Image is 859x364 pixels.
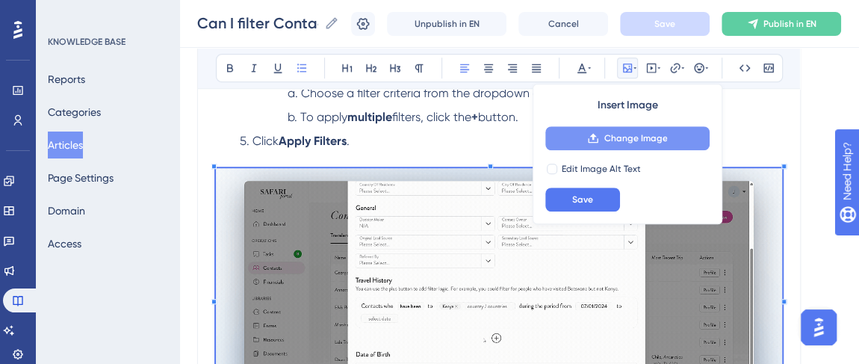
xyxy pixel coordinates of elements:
button: Change Image [545,126,710,150]
button: Save [620,12,710,36]
span: Click [252,134,279,148]
button: Domain [48,197,85,224]
button: Access [48,230,81,257]
div: KNOWLEDGE BASE [48,36,125,48]
button: Cancel [518,12,608,36]
button: Page Settings [48,164,114,191]
span: Unpublish in EN [415,18,480,30]
span: Change Image [604,132,667,144]
button: Categories [48,99,101,126]
span: Cancel [548,18,579,30]
span: To apply [300,110,347,124]
button: Unpublish in EN [387,12,506,36]
button: Publish in EN [722,12,841,36]
span: filters, click the [392,110,471,124]
button: Articles [48,132,83,158]
strong: Apply Filters [279,134,347,148]
span: Edit Image Alt Text [562,163,641,175]
button: Reports [48,66,85,93]
strong: multiple [347,110,392,124]
button: Save [545,188,620,212]
span: Publish in EN [763,18,816,30]
input: Article Name [197,13,318,34]
span: Choose a filter criteria from the dropdown or type it in the search bar. [301,86,677,100]
span: Save [572,194,593,206]
span: Insert Image [597,96,657,114]
iframe: UserGuiding AI Assistant Launcher [796,305,841,350]
span: Need Help? [35,4,93,22]
span: button. [478,110,518,124]
strong: + [471,110,478,124]
span: Save [654,18,675,30]
span: . [347,134,350,148]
